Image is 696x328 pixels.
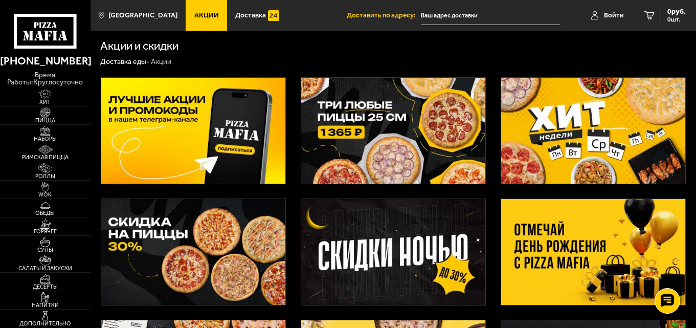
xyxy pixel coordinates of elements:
h1: Акции и скидки [100,40,178,52]
span: Доставка [235,12,266,19]
span: 0 руб. [667,8,686,15]
a: Доставка еды- [100,57,149,66]
span: Акции [194,12,219,19]
input: Ваш адрес доставки [421,6,560,25]
img: 15daf4d41897b9f0e9f617042186c801.svg [268,10,279,21]
span: Войти [604,12,624,19]
span: [GEOGRAPHIC_DATA] [108,12,177,19]
span: Доставить по адресу: [347,12,421,19]
div: Акции [151,57,171,67]
span: 0 шт. [667,16,686,23]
